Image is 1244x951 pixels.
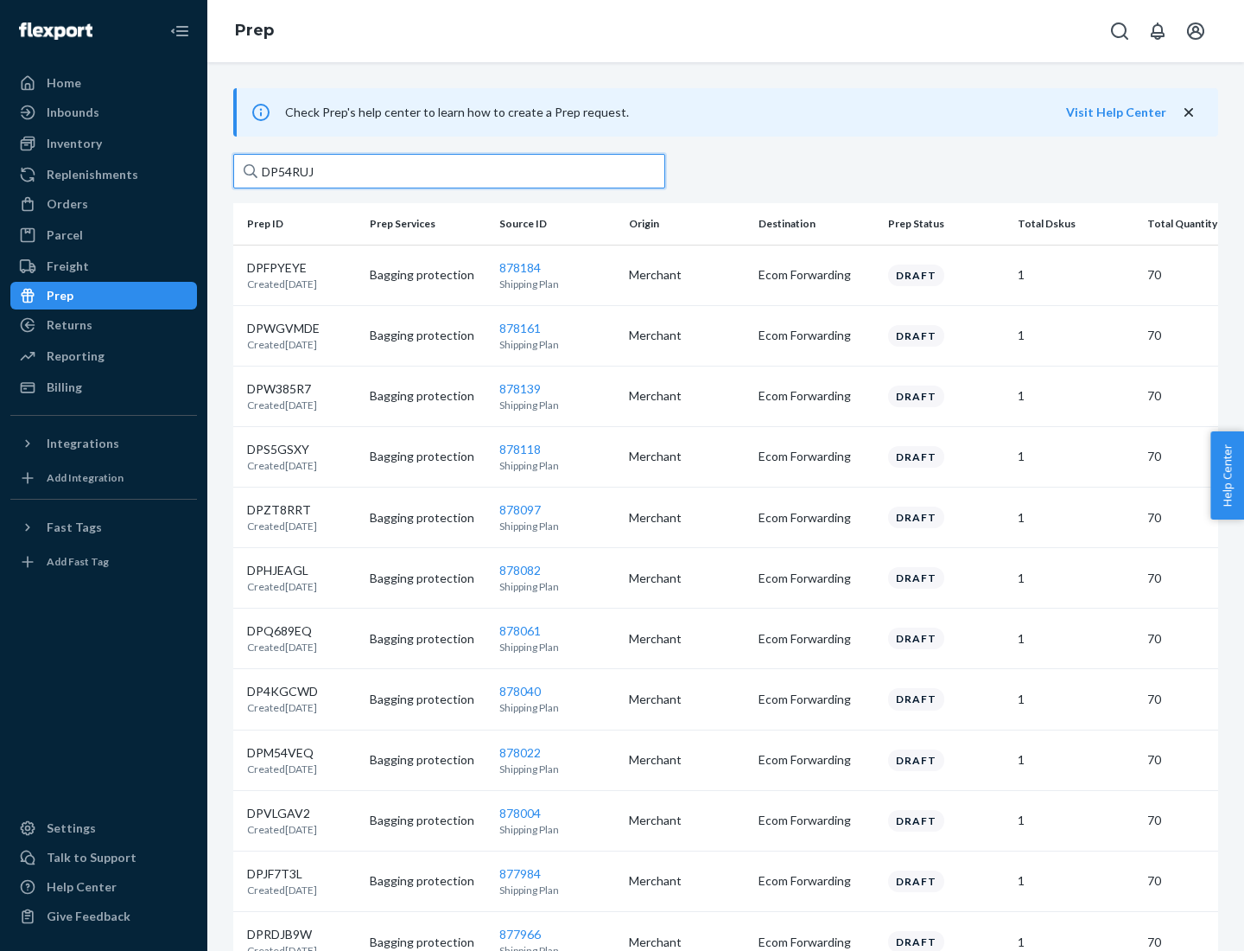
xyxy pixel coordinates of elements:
p: DPZT8RRT [247,501,317,519]
div: Draft [888,688,944,710]
p: Shipping Plan [499,579,615,594]
p: Merchant [629,751,745,769]
a: Talk to Support [10,844,197,871]
p: Merchant [629,509,745,527]
a: 877966 [499,927,541,941]
a: Inbounds [10,99,197,126]
p: Created [DATE] [247,458,317,473]
div: Integrations [47,435,119,452]
ol: breadcrumbs [221,6,288,56]
p: Bagging protection [370,570,486,587]
p: 1 [1018,570,1133,587]
div: Help Center [47,878,117,896]
button: close [1180,104,1197,122]
span: Check Prep's help center to learn how to create a Prep request. [285,105,629,119]
p: Merchant [629,327,745,344]
th: Destination [752,203,881,245]
p: Ecom Forwarding [758,387,874,405]
div: Add Fast Tag [47,554,109,569]
a: 878118 [499,442,541,456]
p: Bagging protection [370,387,486,405]
p: 1 [1018,509,1133,527]
p: 1 [1018,266,1133,284]
a: Freight [10,252,197,280]
div: Draft [888,446,944,468]
button: Give Feedback [10,903,197,930]
a: Reporting [10,342,197,370]
div: Add Integration [47,470,124,485]
th: Prep Services [363,203,492,245]
p: Bagging protection [370,448,486,465]
button: Open Search Box [1102,14,1137,48]
th: Prep Status [881,203,1011,245]
p: DPVLGAV2 [247,805,317,822]
p: DPJF7T3L [247,865,317,883]
p: 1 [1018,630,1133,648]
p: Ecom Forwarding [758,509,874,527]
div: Inbounds [47,104,99,121]
a: Prep [235,21,274,40]
p: Shipping Plan [499,822,615,837]
p: Bagging protection [370,691,486,708]
p: Bagging protection [370,509,486,527]
p: Ecom Forwarding [758,691,874,708]
a: Help Center [10,873,197,901]
a: Replenishments [10,161,197,188]
p: Ecom Forwarding [758,448,874,465]
img: Flexport logo [19,22,92,40]
p: Created [DATE] [247,398,317,412]
p: Ecom Forwarding [758,872,874,890]
div: Draft [888,265,944,286]
div: Home [47,74,81,92]
a: Settings [10,814,197,842]
p: Created [DATE] [247,519,317,533]
p: Ecom Forwarding [758,266,874,284]
input: Search prep jobs [233,154,665,188]
a: 878184 [499,260,541,275]
p: Created [DATE] [247,640,317,654]
p: Merchant [629,630,745,648]
th: Total Dskus [1011,203,1140,245]
p: DP4KGCWD [247,683,318,700]
th: Prep ID [233,203,363,245]
div: Reporting [47,348,105,365]
div: Draft [888,325,944,347]
div: Draft [888,386,944,407]
p: DPFPYEYE [247,259,317,277]
a: Billing [10,373,197,401]
div: Settings [47,820,96,837]
button: Open account menu [1178,14,1213,48]
div: Prep [47,287,73,304]
div: Inventory [47,135,102,152]
p: Shipping Plan [499,640,615,654]
span: Help Center [1210,431,1244,520]
th: Source ID [492,203,622,245]
p: Ecom Forwarding [758,812,874,829]
a: 878004 [499,806,541,820]
p: Ecom Forwarding [758,327,874,344]
div: Talk to Support [47,849,136,866]
p: 1 [1018,934,1133,951]
button: Close Navigation [162,14,197,48]
p: Ecom Forwarding [758,570,874,587]
th: Origin [622,203,752,245]
p: Bagging protection [370,327,486,344]
p: Created [DATE] [247,700,318,715]
div: Replenishments [47,166,138,183]
p: 1 [1018,448,1133,465]
a: Returns [10,311,197,339]
p: Created [DATE] [247,883,317,897]
p: Created [DATE] [247,822,317,837]
p: Ecom Forwarding [758,751,874,769]
p: 1 [1018,812,1133,829]
p: Created [DATE] [247,337,320,352]
p: Created [DATE] [247,579,317,594]
p: Shipping Plan [499,458,615,473]
p: DPS5GSXY [247,441,317,458]
div: Returns [47,316,92,334]
div: Parcel [47,227,83,244]
a: Orders [10,190,197,218]
a: Inventory [10,130,197,157]
div: Draft [888,810,944,832]
a: 877984 [499,866,541,881]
